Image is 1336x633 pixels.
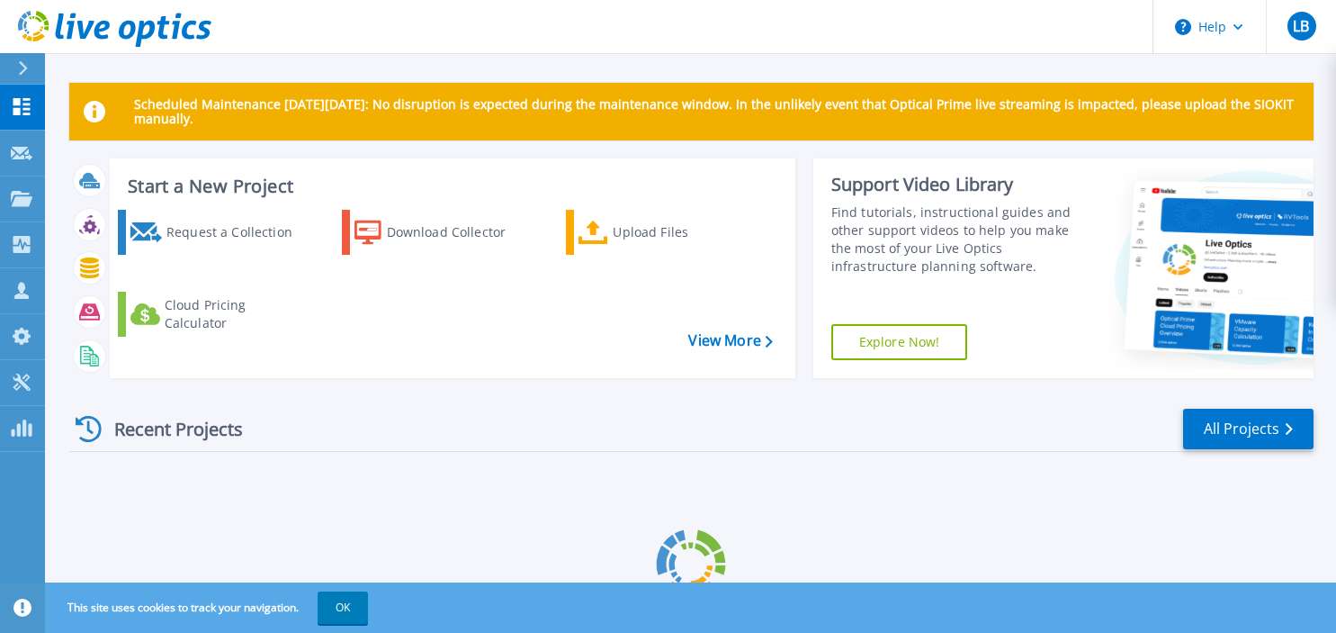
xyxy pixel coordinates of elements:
div: Find tutorials, instructional guides and other support videos to help you make the most of your L... [831,203,1082,276]
a: Upload Files [566,210,750,255]
div: Cloud Pricing Calculator [165,296,298,332]
span: This site uses cookies to track your navigation. [49,592,368,624]
a: View More [688,332,772,349]
span: LB [1293,19,1309,33]
div: Request a Collection [166,214,298,250]
div: Download Collector [387,214,523,250]
a: Download Collector [342,210,526,255]
p: Scheduled Maintenance [DATE][DATE]: No disruption is expected during the maintenance window. In t... [134,97,1299,126]
h3: Start a New Project [128,176,772,196]
div: Recent Projects [69,407,267,451]
div: Upload Files [613,214,746,250]
div: Support Video Library [831,173,1082,196]
a: Cloud Pricing Calculator [118,292,302,337]
a: Explore Now! [831,324,968,360]
button: OK [318,592,368,624]
a: Request a Collection [118,210,302,255]
a: All Projects [1183,409,1314,449]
